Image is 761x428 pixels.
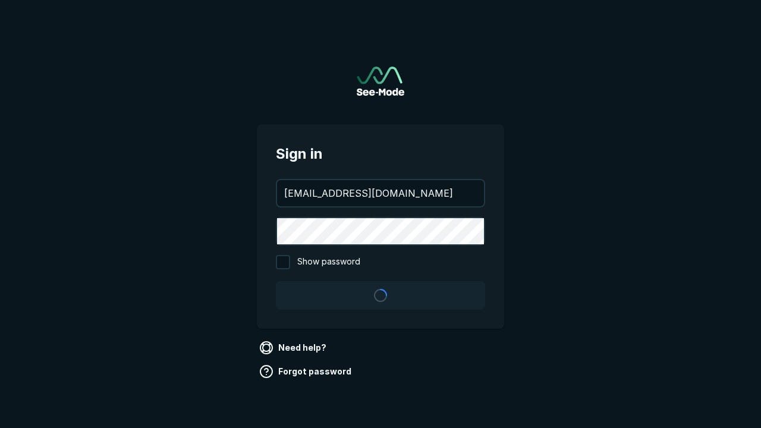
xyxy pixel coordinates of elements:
span: Sign in [276,143,485,165]
input: your@email.com [277,180,484,206]
a: Go to sign in [357,67,404,96]
a: Forgot password [257,362,356,381]
a: Need help? [257,338,331,357]
img: See-Mode Logo [357,67,404,96]
span: Show password [297,255,360,269]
